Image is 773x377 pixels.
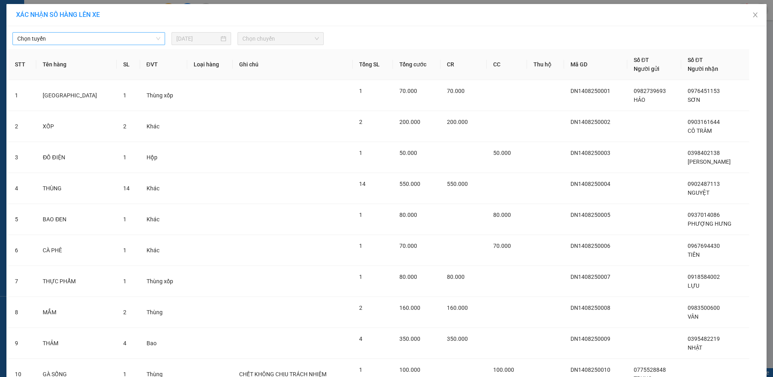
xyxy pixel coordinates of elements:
span: DN1408250005 [570,212,610,218]
span: 1 [359,243,362,249]
td: THỰC PHẨM [36,266,117,297]
td: CÀ PHÊ [36,235,117,266]
span: 0983500600 [688,305,720,311]
span: DN1408250007 [570,274,610,280]
span: Người nhận [688,66,718,72]
span: 0398402138 [688,150,720,156]
span: PHƯỢNG HƯNG [688,220,732,227]
span: 4 [123,340,126,346]
span: 14 [359,181,366,187]
input: 14/08/2025 [176,34,219,43]
td: Khác [140,173,187,204]
span: 1 [123,154,126,161]
span: DN1408250006 [570,243,610,249]
span: DN1408250003 [570,150,610,156]
th: CR [440,49,487,80]
td: THÙNG [36,173,117,204]
td: 7 [8,266,36,297]
span: 0903161644 [688,119,720,125]
span: DN1408250010 [570,367,610,373]
td: 3 [8,142,36,173]
span: 100.000 [399,367,420,373]
th: CC [487,49,527,80]
td: BAO ĐEN [36,204,117,235]
span: 0967694430 [688,243,720,249]
span: 1 [359,212,362,218]
span: 0982739693 [634,88,666,94]
span: TIÊN [688,251,700,258]
th: Tổng cước [393,49,440,80]
span: LỰU [688,282,699,289]
span: 1 [359,88,362,94]
span: 550.000 [447,181,468,187]
span: DN1408250008 [570,305,610,311]
span: 1 [123,247,126,253]
td: Thùng [140,297,187,328]
span: Số ĐT [688,57,703,63]
td: 9 [8,328,36,359]
span: 0918584002 [688,274,720,280]
td: Khác [140,204,187,235]
td: MẮM [36,297,117,328]
span: 100.000 [493,367,514,373]
th: ĐVT [140,49,187,80]
span: 160.000 [399,305,420,311]
td: 1 [8,80,36,111]
td: THẢM [36,328,117,359]
span: Chọn tuyến [17,33,160,45]
td: Thùng xốp [140,80,187,111]
span: 0395482219 [688,336,720,342]
th: Tổng SL [353,49,393,80]
span: 70.000 [399,88,417,94]
td: [GEOGRAPHIC_DATA] [36,80,117,111]
span: HẢO [634,97,645,103]
td: Khác [140,111,187,142]
span: 0976451153 [688,88,720,94]
th: SL [117,49,140,80]
span: 2 [359,305,362,311]
span: Chọn chuyến [242,33,319,45]
span: NGUYỆT [688,190,709,196]
span: 350.000 [447,336,468,342]
span: 70.000 [493,243,511,249]
td: ĐỒ ĐIỆN [36,142,117,173]
span: 0775528848 [634,367,666,373]
span: DN1408250009 [570,336,610,342]
span: 2 [359,119,362,125]
td: Thùng xốp [140,266,187,297]
span: CÔ TRÂM [688,128,712,134]
span: 550.000 [399,181,420,187]
th: Thu hộ [527,49,564,80]
span: 1 [123,216,126,222]
span: 350.000 [399,336,420,342]
span: XÁC NHẬN SỐ HÀNG LÊN XE [16,11,100,19]
span: 80.000 [399,212,417,218]
td: XỐP [36,111,117,142]
span: VÂN [688,313,699,320]
span: 4 [359,336,362,342]
span: 70.000 [399,243,417,249]
span: 1 [359,367,362,373]
span: 14 [123,185,130,192]
span: [PERSON_NAME] [688,159,731,165]
span: 50.000 [493,150,511,156]
span: 80.000 [447,274,465,280]
td: 6 [8,235,36,266]
span: 1 [359,150,362,156]
span: 1 [123,278,126,284]
th: Mã GD [564,49,627,80]
td: 8 [8,297,36,328]
th: Tên hàng [36,49,117,80]
span: SƠN [688,97,700,103]
span: Người gửi [634,66,659,72]
span: 80.000 [399,274,417,280]
th: Ghi chú [233,49,353,80]
span: Số ĐT [634,57,649,63]
span: 200.000 [399,119,420,125]
td: 5 [8,204,36,235]
span: 0902487113 [688,181,720,187]
span: DN1408250002 [570,119,610,125]
span: 160.000 [447,305,468,311]
td: 2 [8,111,36,142]
span: 70.000 [447,88,465,94]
